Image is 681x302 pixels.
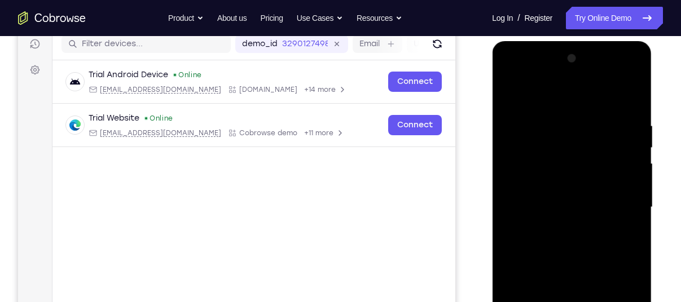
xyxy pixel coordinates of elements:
[126,113,155,122] div: Online
[492,7,513,29] a: Log In
[217,7,247,29] a: About us
[286,84,318,93] span: +14 more
[517,11,520,25] span: /
[43,7,105,25] h1: Connect
[370,70,424,91] a: Connect
[64,37,206,48] input: Filter devices...
[168,7,204,29] button: Product
[71,112,121,123] div: Trial Website
[224,37,260,48] label: demo_id
[357,7,402,29] button: Resources
[210,84,279,93] div: App
[34,103,437,146] div: Open device details
[410,34,428,52] button: Refresh
[71,68,150,79] div: Trial Android Device
[525,7,552,29] a: Register
[155,69,184,78] div: Online
[210,127,279,136] div: App
[82,127,203,136] span: web@example.com
[156,73,158,75] div: New devices found.
[260,7,283,29] a: Pricing
[370,114,424,134] a: Connect
[127,116,129,118] div: New devices found.
[71,84,203,93] div: Email
[34,59,437,103] div: Open device details
[566,7,663,29] a: Try Online Demo
[221,84,279,93] span: Cobrowse.io
[297,7,343,29] button: Use Cases
[71,127,203,136] div: Email
[396,37,424,48] label: User ID
[341,37,362,48] label: Email
[221,127,279,136] span: Cobrowse demo
[18,11,86,25] a: Go to the home page
[286,127,315,136] span: +11 more
[82,84,203,93] span: android@example.com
